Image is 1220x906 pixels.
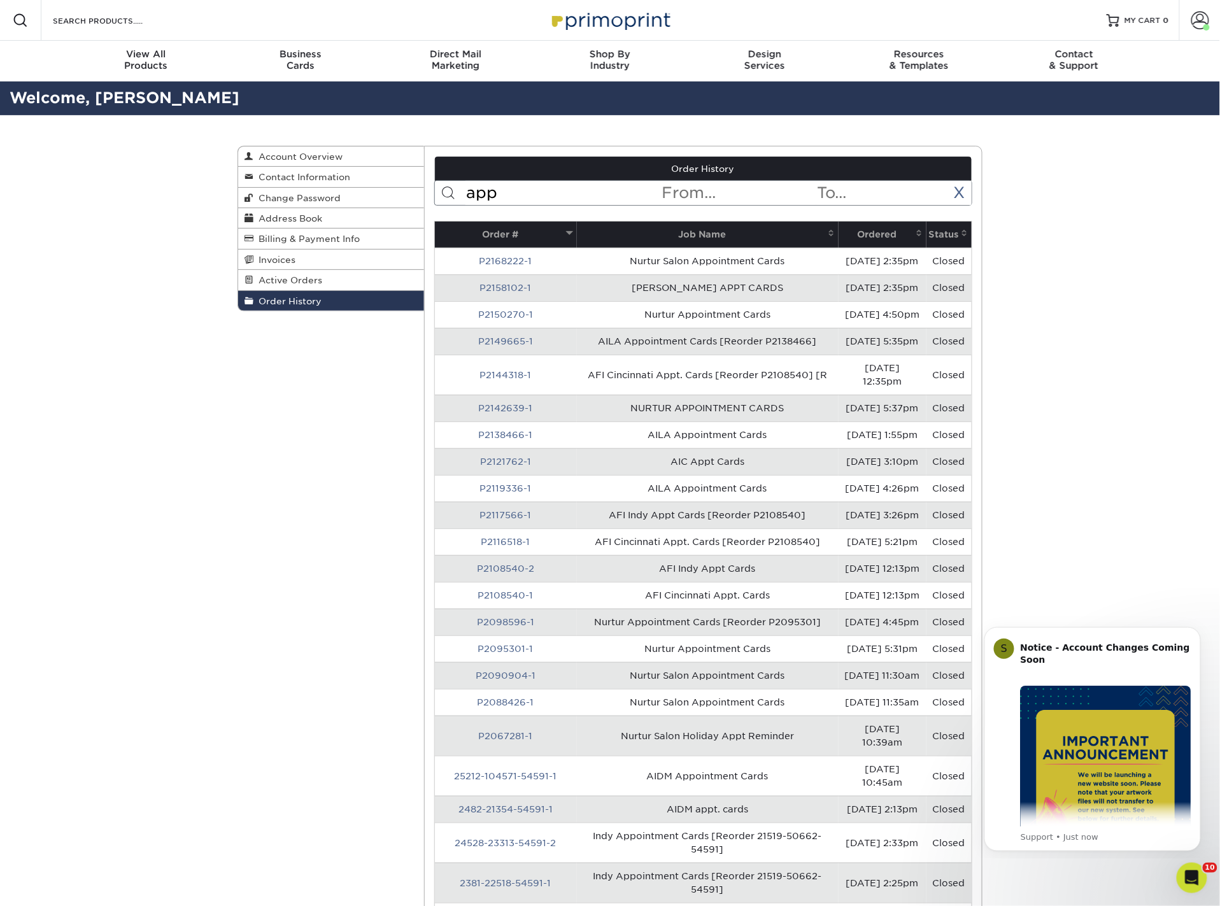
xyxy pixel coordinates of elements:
[839,555,926,582] td: [DATE] 12:13pm
[577,502,839,528] td: AFI Indy Appt Cards [Reorder P2108540]
[997,41,1151,81] a: Contact& Support
[839,355,926,395] td: [DATE] 12:35pm
[480,457,531,467] a: P2121762-1
[455,771,557,781] a: 25212-104571-54591-1
[253,193,341,203] span: Change Password
[839,635,926,662] td: [DATE] 5:31pm
[477,617,534,627] a: P2098596-1
[839,475,926,502] td: [DATE] 4:26pm
[926,689,972,716] td: Closed
[842,41,997,81] a: Resources& Templates
[223,41,378,81] a: BusinessCards
[238,291,424,311] a: Order History
[577,475,839,502] td: AILA Appointment Cards
[479,731,533,741] a: P2067281-1
[577,582,839,609] td: AFI Cincinnati Appt. Cards
[460,878,551,888] a: 2381-22518-54591-1
[577,716,839,756] td: Nurtur Salon Holiday Appt Reminder
[477,563,534,574] a: P2108540-2
[839,796,926,823] td: [DATE] 2:13pm
[997,48,1151,71] div: & Support
[577,301,839,328] td: Nurtur Appointment Cards
[577,248,839,274] td: Nurtur Salon Appointment Cards
[926,328,972,355] td: Closed
[546,6,674,34] img: Primoprint
[926,716,972,756] td: Closed
[238,146,424,167] a: Account Overview
[577,756,839,796] td: AIDM Appointment Cards
[577,328,839,355] td: AILA Appointment Cards [Reorder P2138466]
[577,222,839,248] th: Job Name
[465,181,661,205] input: Search Orders...
[480,483,532,493] a: P2119336-1
[926,662,972,689] td: Closed
[839,395,926,421] td: [DATE] 5:37pm
[253,213,322,223] span: Address Book
[479,256,532,266] a: P2168222-1
[577,274,839,301] td: [PERSON_NAME] APPT CARDS
[478,336,533,346] a: P2149665-1
[842,48,997,71] div: & Templates
[253,275,322,285] span: Active Orders
[577,555,839,582] td: AFI Indy Appt Cards
[997,48,1151,60] span: Contact
[238,208,424,229] a: Address Book
[533,41,688,81] a: Shop ByIndustry
[577,823,839,863] td: Indy Appointment Cards [Reorder 21519-50662-54591]
[577,448,839,475] td: AIC Appt Cards
[238,167,424,187] a: Contact Information
[577,662,839,689] td: Nurtur Salon Appointment Cards
[238,188,424,208] a: Change Password
[839,222,926,248] th: Ordered
[253,255,295,265] span: Invoices
[839,582,926,609] td: [DATE] 12:13pm
[687,48,842,71] div: Services
[476,670,536,681] a: P2090904-1
[926,355,972,395] td: Closed
[253,296,322,306] span: Order History
[1124,15,1161,26] span: MY CART
[839,863,926,903] td: [DATE] 2:25pm
[253,172,350,182] span: Contact Information
[926,248,972,274] td: Closed
[660,181,816,205] input: From...
[926,528,972,555] td: Closed
[926,635,972,662] td: Closed
[954,183,965,202] a: X
[533,48,688,60] span: Shop By
[577,796,839,823] td: AIDM appt. cards
[435,222,577,248] th: Order #
[1203,863,1217,873] span: 10
[378,48,533,60] span: Direct Mail
[69,48,223,71] div: Products
[926,301,972,328] td: Closed
[839,689,926,716] td: [DATE] 11:35am
[839,448,926,475] td: [DATE] 3:10pm
[1177,863,1207,893] iframe: Intercom live chat
[926,555,972,582] td: Closed
[839,502,926,528] td: [DATE] 3:26pm
[926,502,972,528] td: Closed
[253,234,360,244] span: Billing & Payment Info
[839,662,926,689] td: [DATE] 11:30am
[481,537,530,547] a: P2116518-1
[926,863,972,903] td: Closed
[839,421,926,448] td: [DATE] 1:55pm
[687,41,842,81] a: DesignServices
[455,838,557,848] a: 24528-23313-54591-2
[478,309,533,320] a: P2150270-1
[839,609,926,635] td: [DATE] 4:45pm
[52,13,176,28] input: SEARCH PRODUCTS.....
[926,582,972,609] td: Closed
[478,590,534,600] a: P2108540-1
[816,181,972,205] input: To...
[458,804,553,814] a: 2482-21354-54591-1
[478,697,534,707] a: P2088426-1
[577,863,839,903] td: Indy Appointment Cards [Reorder 21519-50662-54591]
[926,421,972,448] td: Closed
[480,283,532,293] a: P2158102-1
[839,328,926,355] td: [DATE] 5:35pm
[577,528,839,555] td: AFI Cincinnati Appt. Cards [Reorder P2108540]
